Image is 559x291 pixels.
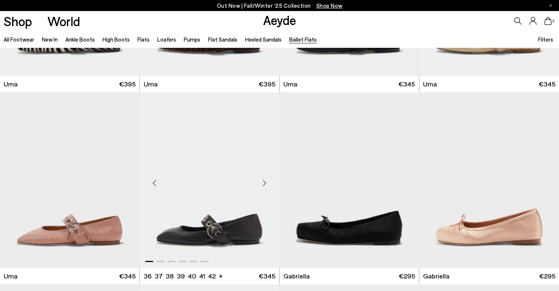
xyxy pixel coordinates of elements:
span: Uma [144,79,158,89]
a: Gabriella €295 [280,268,419,284]
span: Gabriella [423,272,449,281]
div: 1 / 6 [140,92,279,268]
a: All Footwear [4,36,34,43]
a: 6 / 6 1 / 6 2 / 6 3 / 6 4 / 6 5 / 6 6 / 6 1 / 6 Next slide Previous slide [280,92,419,268]
span: €345 [398,79,415,89]
a: Uma €395 [140,76,279,92]
a: Uma €345 [280,76,419,92]
a: 6 / 6 1 / 6 2 / 6 3 / 6 4 / 6 5 / 6 6 / 6 1 / 6 Next slide Previous slide [140,92,279,268]
span: Uma [4,79,18,89]
span: Uma [4,272,18,281]
li: 40 [188,272,196,281]
a: New In [42,36,58,43]
li: + [219,271,223,281]
span: Navigate to /collections/new-in [316,2,343,9]
div: Next slide [254,172,276,194]
div: 1 / 6 [280,92,419,268]
span: €295 [399,272,415,281]
a: Loafers [157,36,176,43]
a: Ballet Flats [289,36,317,43]
img: Uma Eyelet Leather Mary-Janes Flats [279,92,418,268]
li: 39 [177,272,185,281]
span: €395 [119,79,136,89]
a: 36 37 38 39 40 41 42 + €345 [140,268,279,284]
a: Shop [4,15,32,28]
a: Uma €345 [419,76,559,92]
a: World [47,15,80,28]
span: €395 [259,79,275,89]
img: Gabriella Satin Ballet Flats [419,92,559,268]
img: Gabriella Satin Ballet Flats [280,92,419,268]
div: Previous slide [143,172,165,194]
li: 37 [155,272,163,281]
span: €345 [259,272,275,281]
a: Gabriella €295 [419,268,559,284]
li: 36 [144,272,152,281]
a: Flat Sandals [208,36,237,43]
span: Uma [283,79,297,89]
a: 0 [544,17,552,25]
span: €295 [539,272,555,281]
ul: variant [144,272,214,281]
div: 2 / 6 [419,92,558,268]
span: Uma [423,79,437,89]
span: 0 [552,19,555,23]
a: Heeled Sandals [245,36,282,43]
li: 38 [166,272,174,281]
a: High Boots [103,36,130,43]
a: Ankle Boots [65,36,95,43]
span: €345 [119,272,136,281]
li: 41 [199,272,205,281]
span: €345 [539,79,555,89]
p: Out Now | Fall/Winter ‘25 Collection [217,1,343,10]
a: Pumps [184,36,200,43]
a: Aeyde [263,12,296,28]
li: 42 [208,272,216,281]
a: Flats [137,36,150,43]
div: 2 / 6 [279,92,418,268]
img: Gabriella Satin Ballet Flats [419,92,558,268]
span: Gabriella [283,272,310,281]
img: Uma Eyelet Leather Mary-Janes Flats [140,92,279,268]
span: Filters [538,36,553,43]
